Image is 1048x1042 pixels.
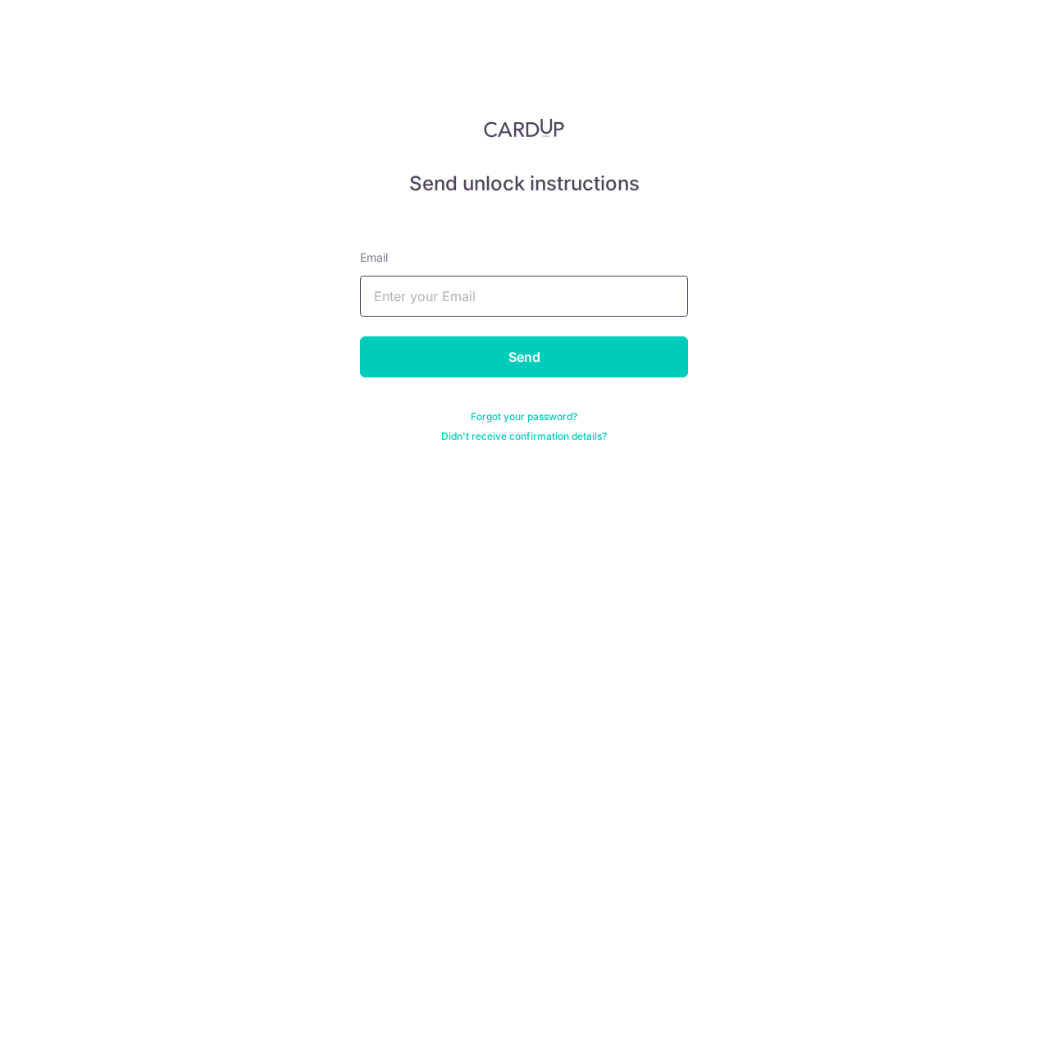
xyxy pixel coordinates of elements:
[360,250,388,264] span: translation missing: en.devise.label.Email
[484,118,564,138] img: CardUp Logo
[360,276,688,317] input: Enter your Email
[360,336,688,377] input: Send
[471,410,577,423] a: Forgot your password?
[441,430,607,443] a: Didn't receive confirmation details?
[360,171,688,197] h5: Send unlock instructions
